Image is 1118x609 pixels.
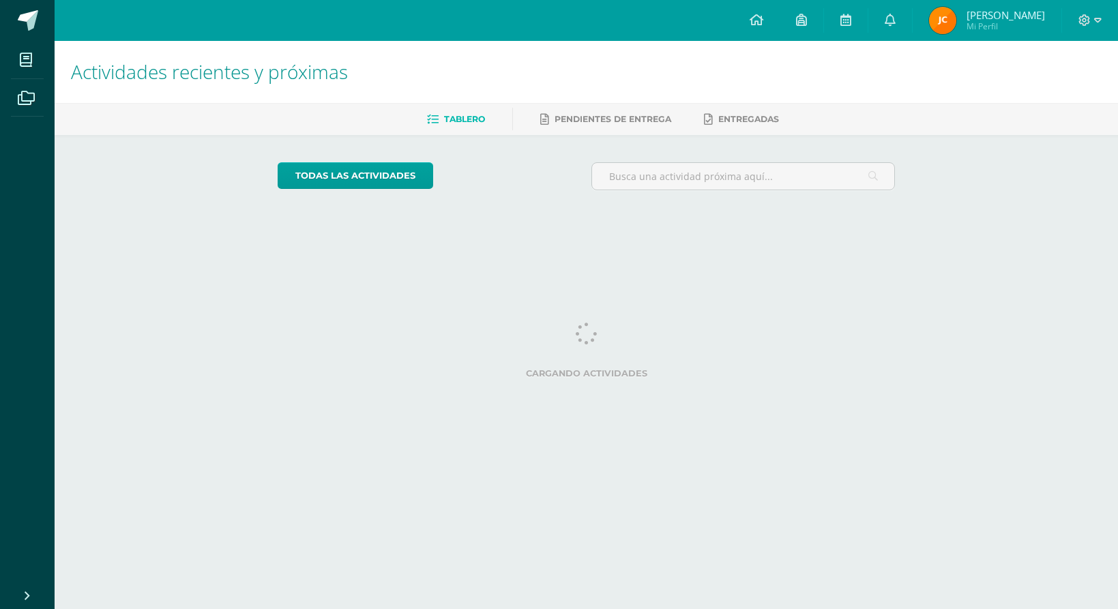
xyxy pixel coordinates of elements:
span: Entregadas [718,114,779,124]
a: Tablero [427,108,485,130]
a: Pendientes de entrega [540,108,671,130]
span: Tablero [444,114,485,124]
input: Busca una actividad próxima aquí... [592,163,894,190]
span: Actividades recientes y próximas [71,59,348,85]
span: Mi Perfil [967,20,1045,32]
span: Pendientes de entrega [555,114,671,124]
span: [PERSON_NAME] [967,8,1045,22]
a: todas las Actividades [278,162,433,189]
a: Entregadas [704,108,779,130]
label: Cargando actividades [278,368,895,378]
img: 9bd341580e279813e401deef32537bc8.png [929,7,956,34]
